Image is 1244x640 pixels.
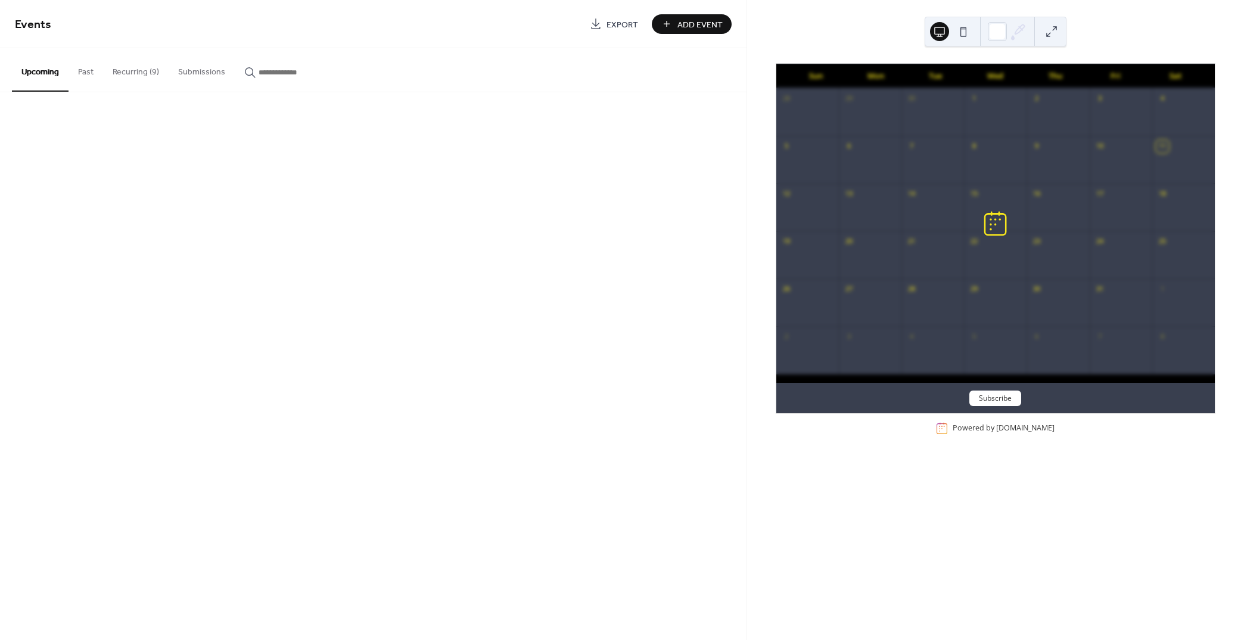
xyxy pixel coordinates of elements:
[1030,330,1043,344] div: 6
[69,48,103,90] button: Past
[905,140,918,153] div: 7
[780,283,793,296] div: 26
[581,14,647,34] a: Export
[1030,283,1043,296] div: 30
[1156,140,1169,153] div: 11
[169,48,235,90] button: Submissions
[1156,188,1169,201] div: 18
[845,64,906,88] div: Mon
[905,92,918,105] div: 30
[968,330,981,344] div: 5
[905,235,918,248] div: 21
[1156,92,1169,105] div: 4
[906,64,966,88] div: Tue
[842,92,856,105] div: 29
[1030,140,1043,153] div: 9
[1093,330,1106,344] div: 7
[905,283,918,296] div: 28
[1093,188,1106,201] div: 17
[1030,92,1043,105] div: 2
[1093,235,1106,248] div: 24
[968,283,981,296] div: 29
[1093,92,1106,105] div: 3
[1093,283,1106,296] div: 31
[1030,188,1043,201] div: 16
[1156,235,1169,248] div: 25
[1093,140,1106,153] div: 10
[966,64,1026,88] div: Wed
[905,330,918,344] div: 4
[969,391,1021,406] button: Subscribe
[968,140,981,153] div: 8
[15,13,51,36] span: Events
[1025,64,1086,88] div: Thu
[968,92,981,105] div: 1
[780,235,793,248] div: 19
[1086,64,1146,88] div: Fri
[968,235,981,248] div: 22
[1030,235,1043,248] div: 23
[905,188,918,201] div: 14
[953,423,1055,433] div: Powered by
[842,283,856,296] div: 27
[842,330,856,344] div: 3
[780,188,793,201] div: 12
[996,423,1055,433] a: [DOMAIN_NAME]
[103,48,169,90] button: Recurring (9)
[652,14,732,34] button: Add Event
[968,188,981,201] div: 15
[842,188,856,201] div: 13
[780,330,793,344] div: 2
[1156,330,1169,344] div: 8
[842,235,856,248] div: 20
[1145,64,1205,88] div: Sat
[842,140,856,153] div: 6
[780,140,793,153] div: 5
[12,48,69,92] button: Upcoming
[677,18,723,31] span: Add Event
[607,18,638,31] span: Export
[1156,283,1169,296] div: 1
[786,64,846,88] div: Sun
[780,92,793,105] div: 28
